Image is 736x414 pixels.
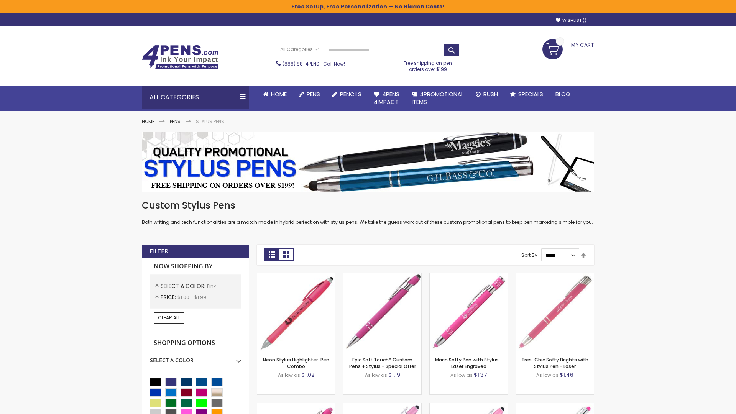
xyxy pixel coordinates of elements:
[365,372,387,378] span: As low as
[161,293,177,301] span: Price
[142,118,154,125] a: Home
[516,402,594,409] a: Tres-Chic Softy with Stylus Top Pen - ColorJet-Pink
[474,371,487,379] span: $1.37
[406,86,470,111] a: 4PROMOTIONALITEMS
[142,199,594,226] div: Both writing and tech functionalities are a match made in hybrid perfection with stylus pens. We ...
[343,273,421,279] a: 4P-MS8B-Pink
[412,90,463,106] span: 4PROMOTIONAL ITEMS
[518,90,543,98] span: Specials
[142,45,219,69] img: 4Pens Custom Pens and Promotional Products
[368,86,406,111] a: 4Pens4impact
[343,402,421,409] a: Ellipse Stylus Pen - LaserMax-Pink
[150,351,241,364] div: Select A Color
[170,118,181,125] a: Pens
[301,371,315,379] span: $1.02
[504,86,549,103] a: Specials
[280,46,319,53] span: All Categories
[343,273,421,351] img: 4P-MS8B-Pink
[149,247,168,256] strong: Filter
[536,372,559,378] span: As low as
[257,86,293,103] a: Home
[430,273,508,351] img: Marin Softy Pen with Stylus - Laser Engraved-Pink
[283,61,345,67] span: - Call Now!
[516,273,594,351] img: Tres-Chic Softy Brights with Stylus Pen - Laser-Pink
[396,57,460,72] div: Free shipping on pen orders over $199
[150,335,241,352] strong: Shopping Options
[142,86,249,109] div: All Categories
[374,90,399,106] span: 4Pens 4impact
[340,90,361,98] span: Pencils
[521,356,588,369] a: Tres-Chic Softy Brights with Stylus Pen - Laser
[470,86,504,103] a: Rush
[158,314,180,321] span: Clear All
[521,252,537,258] label: Sort By
[556,18,586,23] a: Wishlist
[307,90,320,98] span: Pens
[150,258,241,274] strong: Now Shopping by
[326,86,368,103] a: Pencils
[161,282,207,290] span: Select A Color
[142,199,594,212] h1: Custom Stylus Pens
[435,356,503,369] a: Marin Softy Pen with Stylus - Laser Engraved
[196,118,224,125] strong: Stylus Pens
[430,402,508,409] a: Ellipse Stylus Pen - ColorJet-Pink
[430,273,508,279] a: Marin Softy Pen with Stylus - Laser Engraved-Pink
[349,356,416,369] a: Epic Soft Touch® Custom Pens + Stylus - Special Offer
[283,61,319,67] a: (888) 88-4PENS
[257,402,335,409] a: Ellipse Softy Brights with Stylus Pen - Laser-Pink
[555,90,570,98] span: Blog
[483,90,498,98] span: Rush
[276,43,322,56] a: All Categories
[154,312,184,323] a: Clear All
[560,371,573,379] span: $1.46
[293,86,326,103] a: Pens
[388,371,400,379] span: $1.19
[264,248,279,261] strong: Grid
[177,294,206,301] span: $1.00 - $1.99
[257,273,335,279] a: Neon Stylus Highlighter-Pen Combo-Pink
[257,273,335,351] img: Neon Stylus Highlighter-Pen Combo-Pink
[207,283,216,289] span: Pink
[271,90,287,98] span: Home
[450,372,473,378] span: As low as
[549,86,577,103] a: Blog
[278,372,300,378] span: As low as
[516,273,594,279] a: Tres-Chic Softy Brights with Stylus Pen - Laser-Pink
[263,356,329,369] a: Neon Stylus Highlighter-Pen Combo
[142,132,594,192] img: Stylus Pens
